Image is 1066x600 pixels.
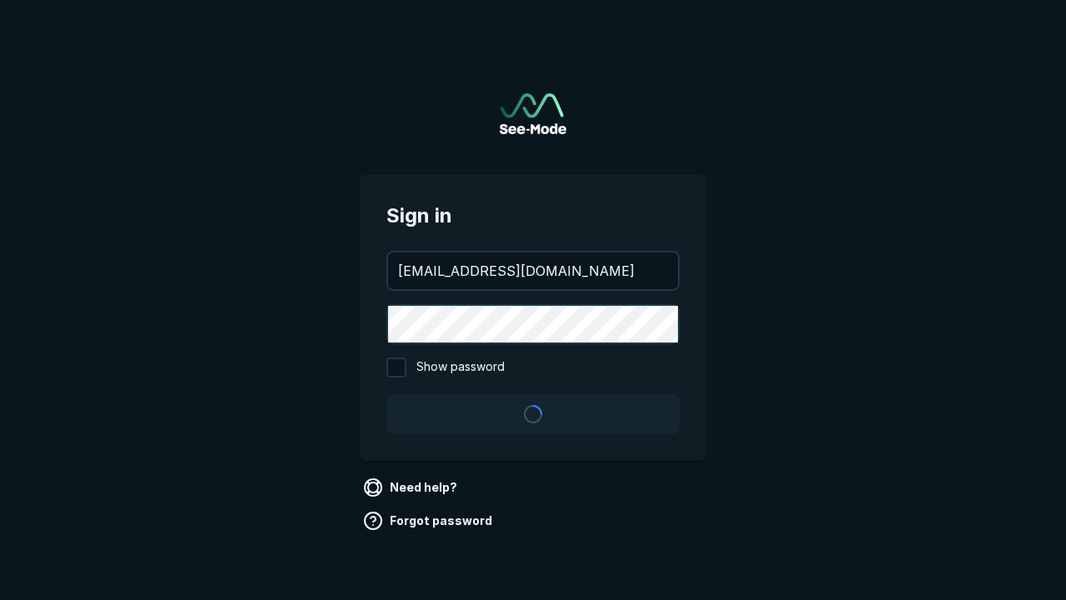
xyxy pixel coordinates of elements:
span: Show password [416,357,505,377]
a: Forgot password [360,507,499,534]
img: See-Mode Logo [500,93,566,134]
a: Go to sign in [500,93,566,134]
span: Sign in [386,201,680,231]
a: Need help? [360,474,464,501]
input: your@email.com [388,252,678,289]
